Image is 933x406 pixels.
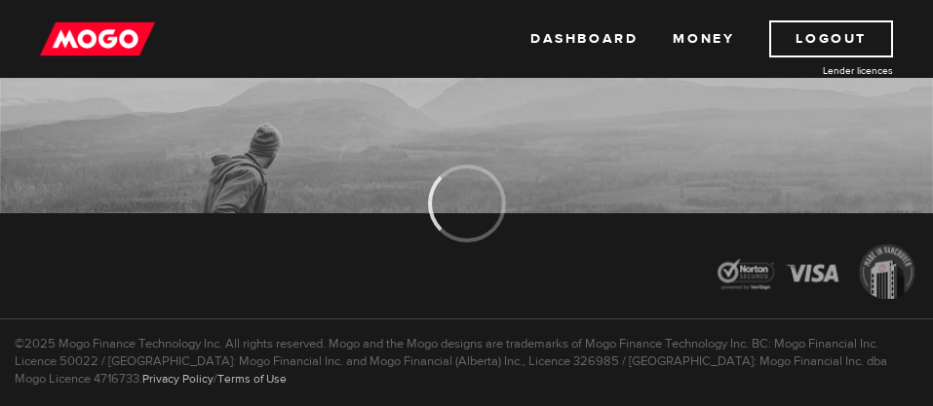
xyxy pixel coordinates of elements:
a: Privacy Policy [142,371,214,387]
img: legal-icons-92a2ffecb4d32d839781d1b4e4802d7b.png [700,230,933,318]
a: Money [673,20,734,57]
a: Logout [769,20,893,57]
a: Terms of Use [217,371,287,387]
a: Lender licences [747,63,893,78]
a: Dashboard [530,20,638,57]
img: mogo_logo-11ee424be714fa7cbb0f0f49df9e16ec.png [40,20,155,57]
